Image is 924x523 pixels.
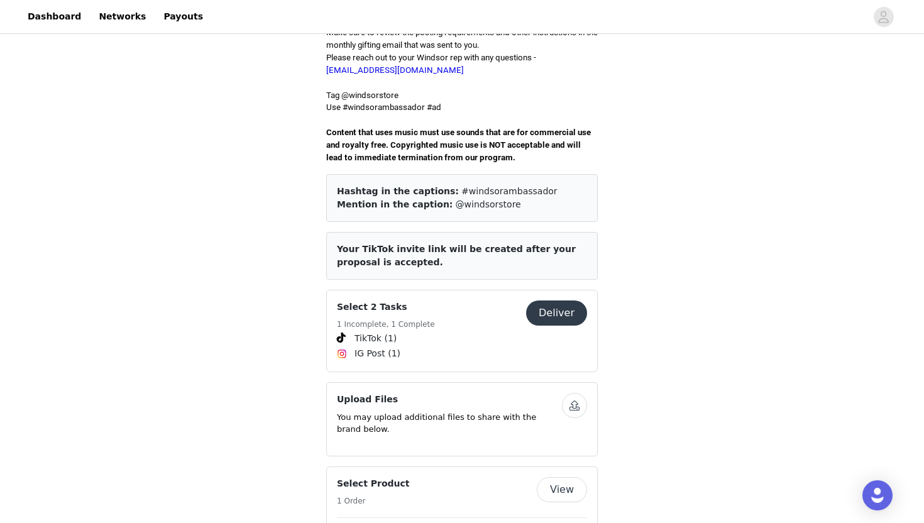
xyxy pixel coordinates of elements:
[355,347,400,360] span: IG Post (1)
[337,495,410,507] h5: 1 Order
[337,411,562,436] p: You may upload additional files to share with the brand below.
[337,319,435,330] h5: 1 Incomplete, 1 Complete
[537,477,587,502] button: View
[337,199,453,209] span: Mention in the caption:
[337,244,576,267] span: Your TikTok invite link will be created after your proposal is accepted.
[326,91,399,100] span: Tag @windsorstore
[456,199,521,209] span: @windsorstore
[337,349,347,359] img: Instagram Icon
[862,480,893,510] div: Open Intercom Messenger
[337,300,435,314] h4: Select 2 Tasks
[337,477,410,490] h4: Select Product
[326,290,598,372] div: Select 2 Tasks
[91,3,153,31] a: Networks
[877,7,889,27] div: avatar
[461,186,558,196] span: #windsorambassador
[526,300,587,326] button: Deliver
[156,3,211,31] a: Payouts
[326,128,593,162] span: Content that uses music must use sounds that are for commercial use and royalty free. Copyrighted...
[337,186,459,196] span: Hashtag in the captions:
[355,332,397,345] span: TikTok (1)
[326,53,536,75] span: Please reach out to your Windsor rep with any questions -
[337,393,562,406] h4: Upload Files
[326,65,464,75] a: [EMAIL_ADDRESS][DOMAIN_NAME]
[20,3,89,31] a: Dashboard
[326,102,441,112] span: Use #windsorambassador #ad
